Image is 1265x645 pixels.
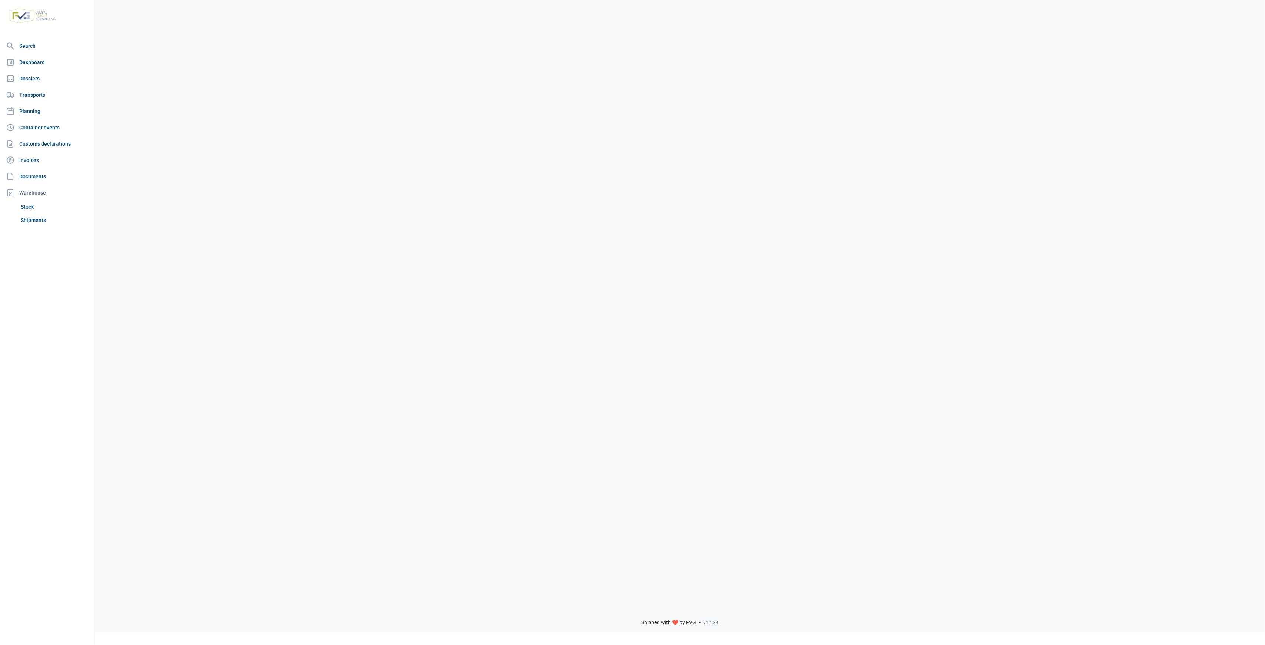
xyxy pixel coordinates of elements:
img: FVG - Global freight forwarding [6,6,59,26]
a: Transports [3,87,92,102]
span: v1.1.34 [704,620,719,626]
a: Invoices [3,153,92,168]
span: Shipped with ❤️ by FVG [642,619,696,626]
a: Shipments [18,214,92,227]
a: Planning [3,104,92,119]
a: Stock [18,200,92,214]
a: Customs declarations [3,136,92,151]
span: - [699,619,701,626]
div: Warehouse [3,185,92,200]
a: Documents [3,169,92,184]
a: Dashboard [3,55,92,70]
a: Search [3,39,92,53]
a: Dossiers [3,71,92,86]
a: Container events [3,120,92,135]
